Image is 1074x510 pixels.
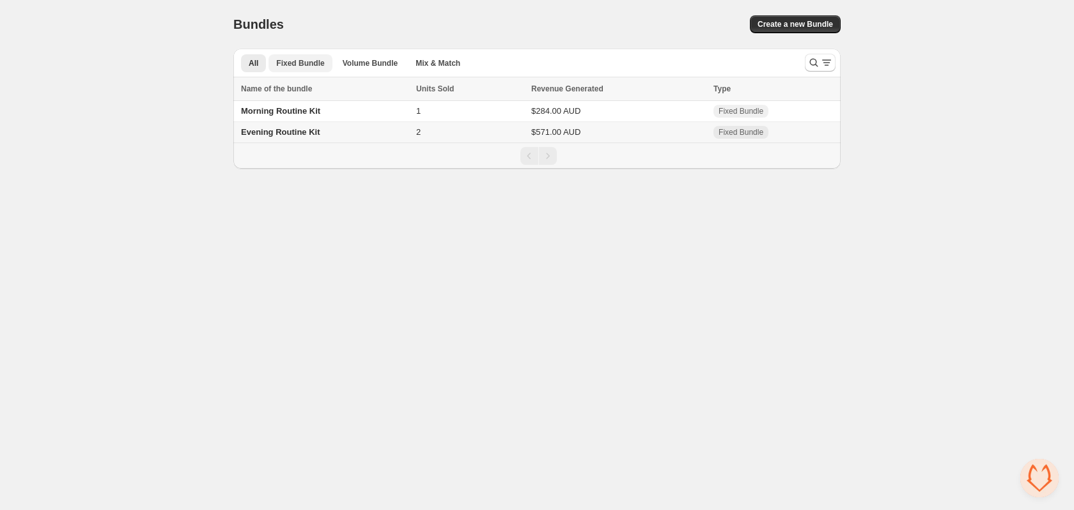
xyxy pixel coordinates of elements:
[416,58,460,68] span: Mix & Match
[531,127,580,137] span: $571.00 AUD
[416,127,421,137] span: 2
[531,106,580,116] span: $284.00 AUD
[531,82,616,95] button: Revenue Generated
[805,54,836,72] button: Search and filter results
[343,58,398,68] span: Volume Bundle
[758,19,833,29] span: Create a new Bundle
[416,82,454,95] span: Units Sold
[241,82,409,95] div: Name of the bundle
[719,106,763,116] span: Fixed Bundle
[713,82,833,95] div: Type
[1020,459,1059,497] a: Open chat
[719,127,763,137] span: Fixed Bundle
[531,82,603,95] span: Revenue Generated
[750,15,841,33] button: Create a new Bundle
[241,106,320,116] span: Morning Routine Kit
[241,127,320,137] span: Evening Routine Kit
[249,58,258,68] span: All
[416,106,421,116] span: 1
[416,82,467,95] button: Units Sold
[276,58,324,68] span: Fixed Bundle
[233,143,841,169] nav: Pagination
[233,17,284,32] h1: Bundles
